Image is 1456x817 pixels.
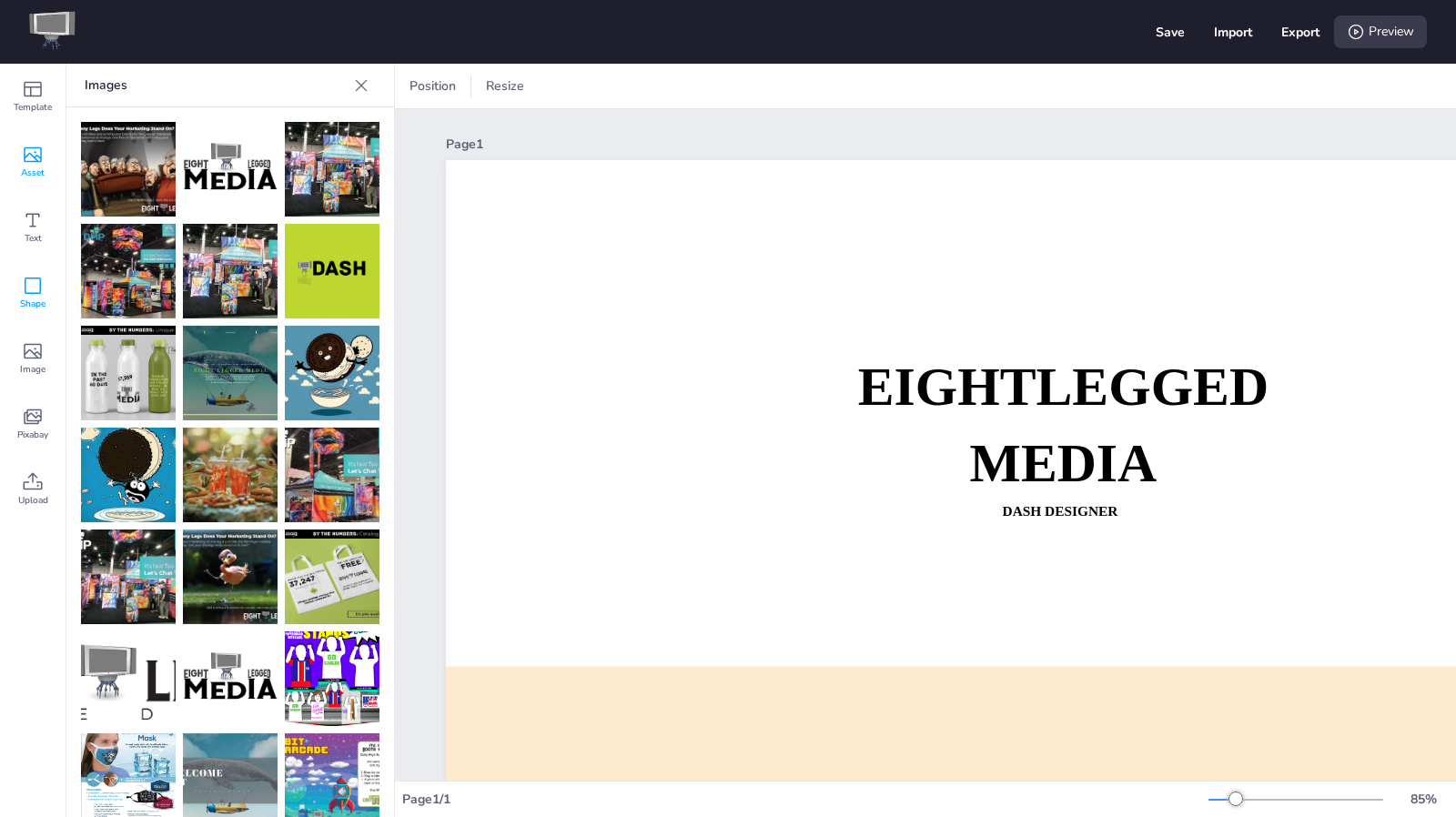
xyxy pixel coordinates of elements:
[1156,24,1185,41] div: Save
[482,77,528,95] span: Resize
[1003,503,1118,519] strong: Dash Designer
[285,326,379,420] img: 8lmedia_Oreo_Cookie_Diving_into_a_bowl_of_milk_Illustration_car_bb43f58f-0df4-4e27-ab30-edce71903...
[81,631,176,726] img: logo-01.png
[1214,24,1252,41] div: Import
[1401,791,1445,808] div: 85 %
[285,631,379,726] img: e1595603721.jpg
[858,357,1269,416] strong: EIGHTLEGGED
[18,493,48,508] span: Upload
[81,122,176,217] img: legCampaign-07-q6k5b.png
[1334,15,1427,48] div: Preview
[21,166,45,180] span: Asset
[183,224,278,318] img: 01-expo_li-jm079.png
[17,428,48,442] span: Pixabay
[183,530,278,624] img: legCampaign-01-vhzx8.png
[81,530,176,624] img: 01-expob_email-695f9.png
[183,122,278,217] img: siteLogos-09-ojvv7.png
[20,362,45,377] span: Image
[285,428,379,522] img: 01-expo_email-grp6d.png
[285,224,379,318] img: logo-1024-black-02-fy70f-23nfp.png
[402,791,1208,808] div: Page 1 / 1
[81,326,176,420] img: byTheNumbers_unique-opens-132ch.png
[81,428,176,522] img: 8lmedia_Oreo_Cookie_High_Diving_into_a_pool_of_milk_Illustratio_9140f240-4cfd-4b90-9774-38b3f4ce4...
[14,100,52,115] span: Template
[406,77,460,95] span: Position
[85,64,347,107] p: Images
[970,433,1158,492] strong: MEDIA
[183,428,278,522] img: 8lmedia_Frogs_at_a_bbq_drinking_sodas_and_eating_hot_dogs_Sessi_8fecabf4-ae63-4df5-9015-f6e3bb8ac...
[183,326,278,420] img: 8LM-Media-Kit-cover.jpg
[183,631,278,726] img: siteLogos-09.png
[81,224,176,318] img: 01-expo_fb-4mylr.png
[29,11,76,53] img: logo-icon-sm.png
[285,530,379,624] img: byTheNumbers_catalog-views-dwvmq.png
[20,297,45,311] span: Shape
[285,122,379,217] img: 01-expo_li-ldlzh.png
[25,231,42,246] span: Text
[1281,24,1319,41] div: Export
